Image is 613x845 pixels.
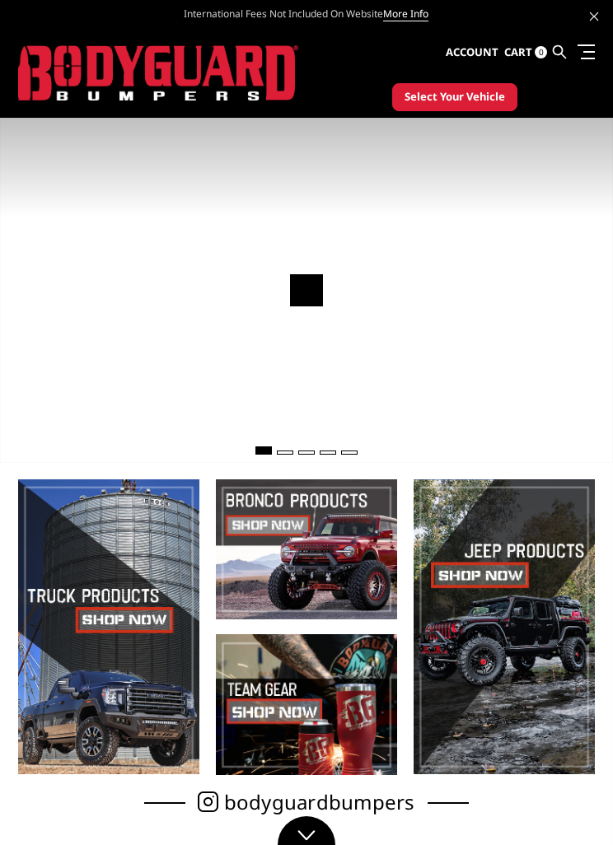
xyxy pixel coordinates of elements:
span: bodyguardbumpers [224,793,415,810]
button: 1 of 5 [255,446,272,455]
button: 4 of 5 [320,451,336,455]
span: 0 [535,46,547,58]
a: Cart 0 [504,30,547,75]
button: Select Your Vehicle [392,83,517,111]
span: Account [446,44,498,59]
button: 5 of 5 [341,451,358,455]
a: Account [446,30,498,75]
span: Cart [504,44,532,59]
a: Click to Down [278,816,335,845]
button: 2 of 5 [277,451,293,455]
img: BODYGUARD BUMPERS [18,45,298,100]
button: 3 of 5 [298,451,315,455]
a: More Info [383,7,428,21]
span: Select Your Vehicle [405,89,505,105]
